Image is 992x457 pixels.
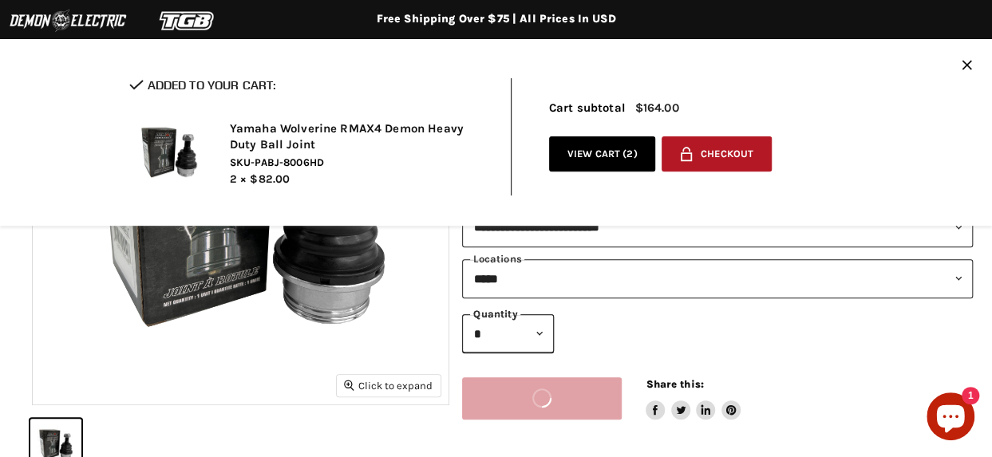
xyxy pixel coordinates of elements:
[662,136,772,172] button: Checkout
[250,172,290,186] span: $82.00
[462,314,554,353] select: Quantity
[646,378,703,390] span: Share this:
[701,148,753,160] span: Checkout
[922,392,979,444] inbox-online-store-chat: Shopify online store chat
[129,112,209,192] img: Yamaha Wolverine RMAX4 Demon Heavy Duty Ball Joint
[8,6,128,36] img: Demon Electric Logo 2
[962,60,972,73] button: Close
[129,78,487,92] h2: Added to your cart:
[549,136,656,172] a: View cart (2)
[655,136,772,178] form: cart checkout
[646,377,741,420] aside: Share this:
[549,100,626,115] span: Cart subtotal
[626,148,633,160] span: 2
[462,207,973,246] select: modal-name
[230,121,487,152] h2: Yamaha Wolverine RMAX4 Demon Heavy Duty Ball Joint
[462,259,973,298] select: keys
[230,156,487,170] span: SKU-PABJ-8006HD
[337,375,441,396] button: Click to expand
[344,380,433,392] span: Click to expand
[230,172,247,186] span: 2 ×
[128,6,247,36] img: TGB Logo 2
[634,101,678,115] span: $164.00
